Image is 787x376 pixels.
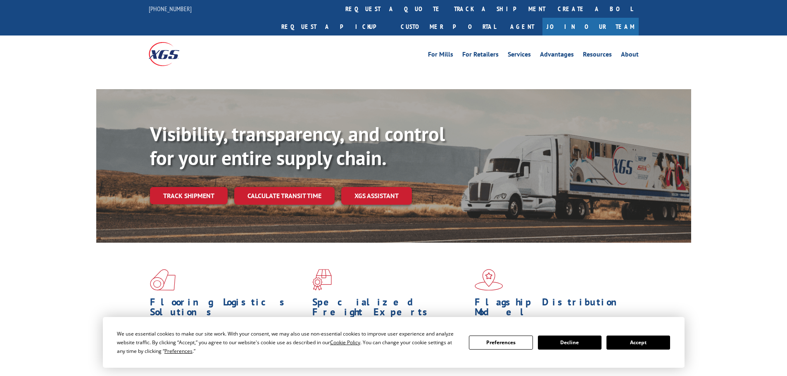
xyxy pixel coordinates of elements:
[462,51,499,60] a: For Retailers
[330,339,360,346] span: Cookie Policy
[341,187,412,205] a: XGS ASSISTANT
[164,348,193,355] span: Preferences
[469,336,533,350] button: Preferences
[150,269,176,291] img: xgs-icon-total-supply-chain-intelligence-red
[583,51,612,60] a: Resources
[150,121,445,170] b: Visibility, transparency, and control for your entire supply chain.
[103,317,685,368] div: Cookie Consent Prompt
[475,269,503,291] img: xgs-icon-flagship-distribution-model-red
[508,51,531,60] a: Services
[502,18,542,35] a: Agent
[234,187,335,205] a: Calculate transit time
[149,5,192,13] a: [PHONE_NUMBER]
[275,18,395,35] a: Request a pickup
[150,297,306,321] h1: Flooring Logistics Solutions
[428,51,453,60] a: For Mills
[542,18,639,35] a: Join Our Team
[312,269,332,291] img: xgs-icon-focused-on-flooring-red
[395,18,502,35] a: Customer Portal
[117,329,459,355] div: We use essential cookies to make our site work. With your consent, we may also use non-essential ...
[475,297,631,321] h1: Flagship Distribution Model
[312,297,468,321] h1: Specialized Freight Experts
[606,336,670,350] button: Accept
[540,51,574,60] a: Advantages
[538,336,602,350] button: Decline
[621,51,639,60] a: About
[150,187,228,204] a: Track shipment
